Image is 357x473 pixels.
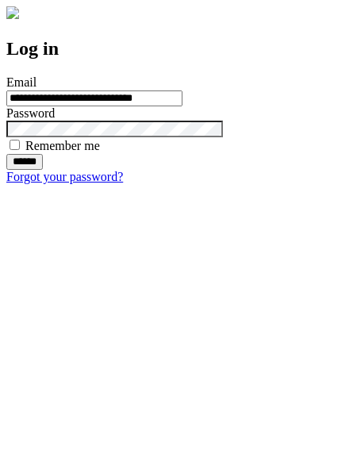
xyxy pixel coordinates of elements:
[6,75,36,89] label: Email
[6,170,123,183] a: Forgot your password?
[6,106,55,120] label: Password
[6,6,19,19] img: logo-4e3dc11c47720685a147b03b5a06dd966a58ff35d612b21f08c02c0306f2b779.png
[6,38,351,60] h2: Log in
[25,139,100,152] label: Remember me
